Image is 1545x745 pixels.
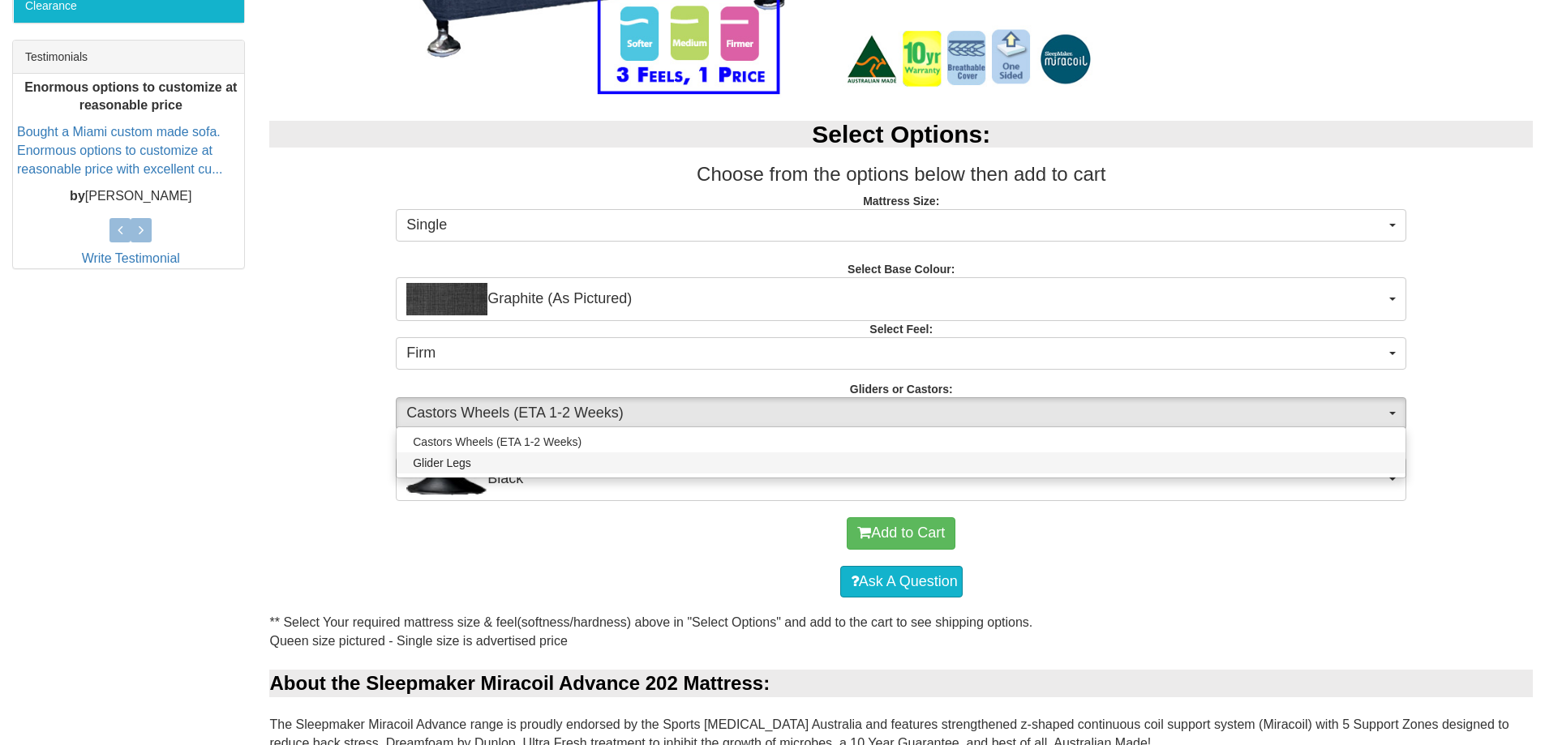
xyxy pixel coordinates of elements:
[396,209,1406,242] button: Single
[17,187,244,206] p: [PERSON_NAME]
[413,455,471,471] span: Glider Legs
[406,463,1385,495] span: Black
[17,126,222,177] a: Bought a Miami custom made sofa. Enormous options to customize at reasonable price with excellent...
[396,277,1406,321] button: Graphite (As Pictured)Graphite (As Pictured)
[869,323,933,336] strong: Select Feel:
[413,434,582,450] span: Castors Wheels (ETA 1-2 Weeks)
[396,397,1406,430] button: Castors Wheels (ETA 1-2 Weeks)
[406,283,1385,315] span: Graphite (As Pictured)
[812,121,990,148] b: Select Options:
[13,41,244,74] div: Testimonials
[269,670,1533,697] div: About the Sleepmaker Miracoil Advance 202 Mattress:
[82,251,180,265] a: Write Testimonial
[269,164,1533,185] h3: Choose from the options below then add to cart
[70,189,85,203] b: by
[850,383,953,396] strong: Gliders or Castors:
[24,80,237,113] b: Enormous options to customize at reasonable price
[847,517,955,550] button: Add to Cart
[406,463,487,495] img: Black
[406,283,487,315] img: Graphite (As Pictured)
[396,457,1406,501] button: BlackBlack
[406,403,1385,424] span: Castors Wheels (ETA 1-2 Weeks)
[406,343,1385,364] span: Firm
[863,195,939,208] strong: Mattress Size:
[406,215,1385,236] span: Single
[396,337,1406,370] button: Firm
[840,566,963,598] a: Ask A Question
[848,263,955,276] strong: Select Base Colour:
